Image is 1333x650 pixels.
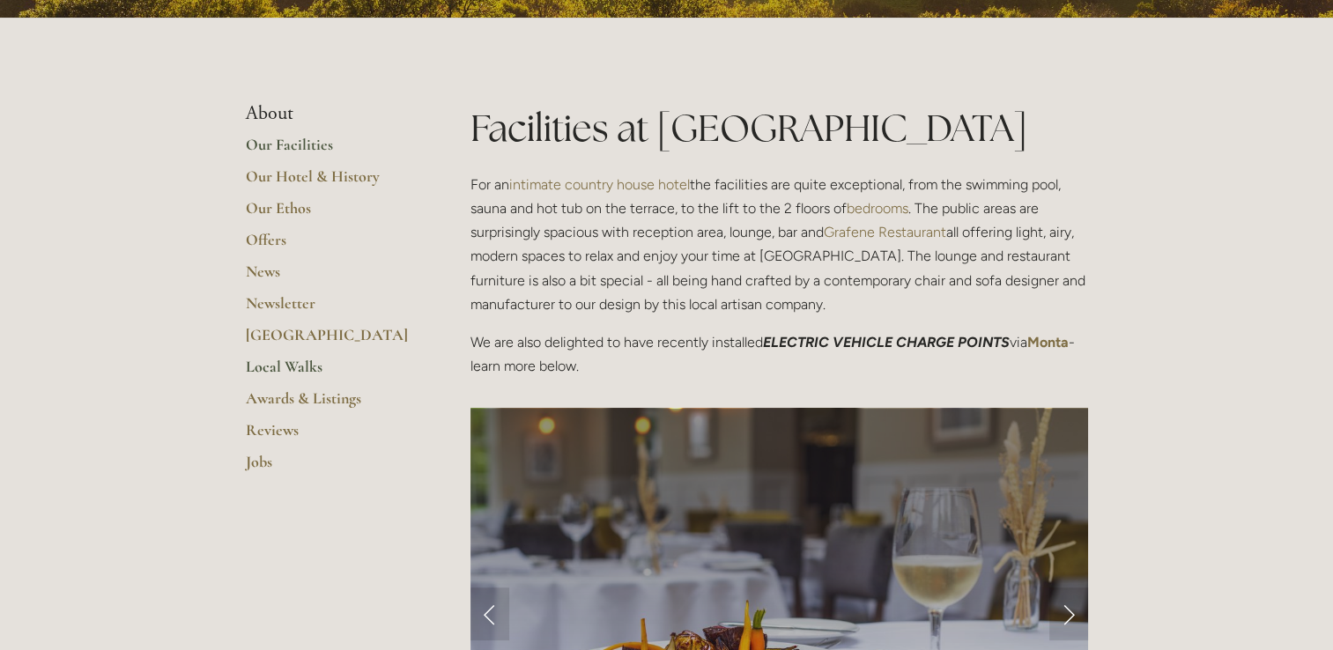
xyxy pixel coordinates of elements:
[847,200,908,217] a: bedrooms
[470,587,509,640] a: Previous Slide
[470,102,1088,154] h1: Facilities at [GEOGRAPHIC_DATA]
[246,357,414,388] a: Local Walks
[246,388,414,420] a: Awards & Listings
[1027,334,1069,351] a: Monta
[470,330,1088,378] p: We are also delighted to have recently installed via - learn more below.
[246,135,414,166] a: Our Facilities
[509,176,690,193] a: intimate country house hotel
[246,325,414,357] a: [GEOGRAPHIC_DATA]
[470,173,1088,316] p: For an the facilities are quite exceptional, from the swimming pool, sauna and hot tub on the ter...
[1049,587,1088,640] a: Next Slide
[246,293,414,325] a: Newsletter
[246,420,414,452] a: Reviews
[246,166,414,198] a: Our Hotel & History
[246,262,414,293] a: News
[824,224,946,240] a: Grafene Restaurant
[246,198,414,230] a: Our Ethos
[246,230,414,262] a: Offers
[246,452,414,484] a: Jobs
[763,334,1010,351] em: ELECTRIC VEHICLE CHARGE POINTS
[246,102,414,125] li: About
